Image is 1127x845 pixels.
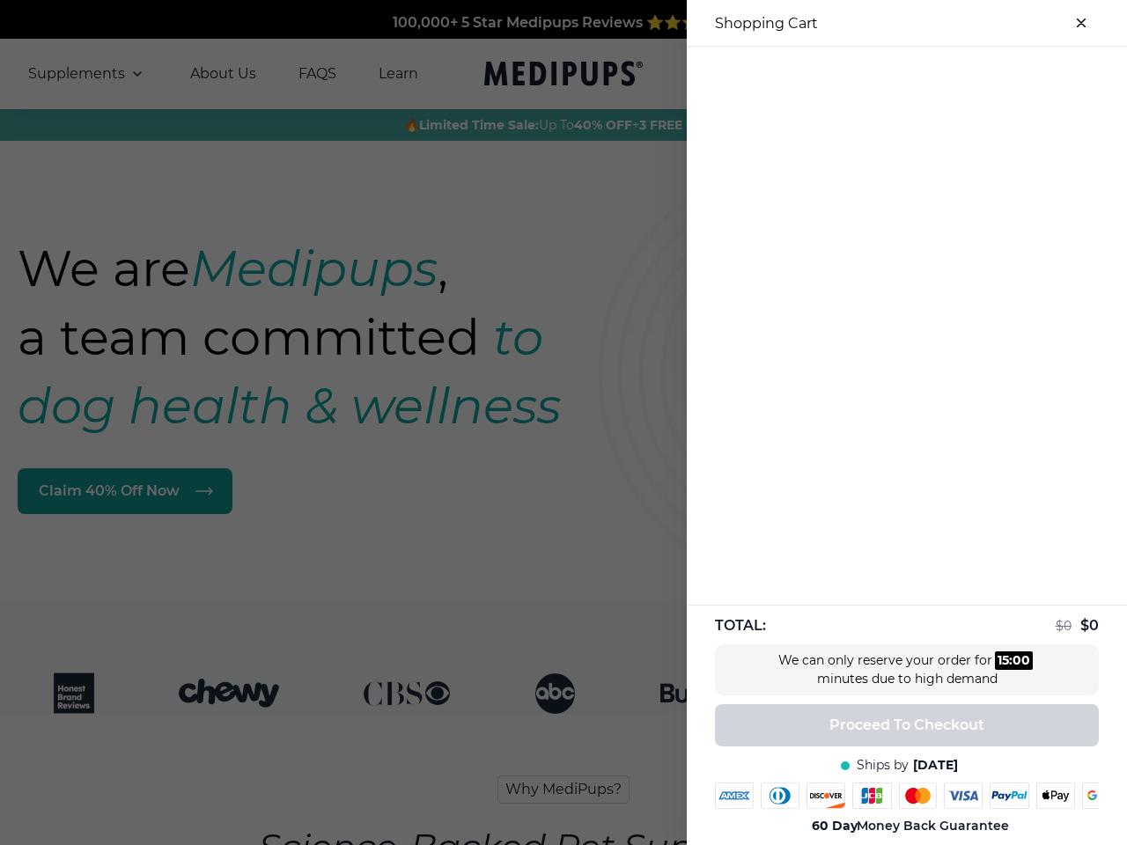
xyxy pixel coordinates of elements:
img: diners-club [761,783,799,809]
strong: 60 Day [812,818,858,834]
img: visa [944,783,983,809]
button: close-cart [1064,5,1099,40]
img: apple [1036,783,1075,809]
h3: Shopping Cart [715,15,818,32]
div: We can only reserve your order for minutes due to high demand [775,651,1039,688]
img: paypal [990,783,1029,809]
div: 15 [998,651,1009,670]
div: 00 [1013,651,1030,670]
img: amex [715,783,754,809]
img: jcb [852,783,892,809]
span: [DATE] [913,757,958,774]
span: TOTAL: [715,616,766,636]
div: : [995,651,1033,670]
span: $ 0 [1080,617,1099,634]
img: google [1082,783,1122,809]
span: Ships by [857,757,909,774]
span: $ 0 [1056,618,1072,634]
img: discover [807,783,845,809]
img: mastercard [899,783,938,809]
span: Money Back Guarantee [812,818,1010,834]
